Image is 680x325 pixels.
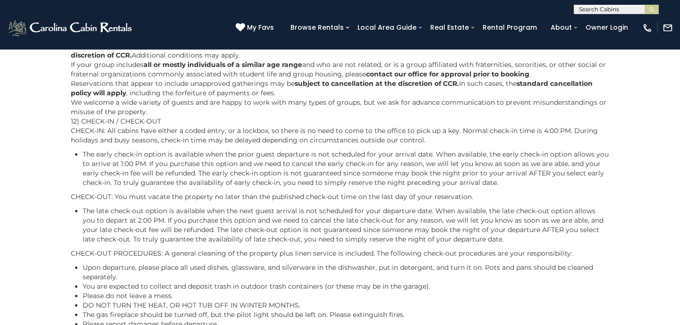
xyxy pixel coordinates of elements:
[366,70,529,78] strong: contact our office for approval prior to booking
[83,263,609,282] li: Upon departure, please place all used dishes, glassware, and silverware in the dishwasher, put in...
[144,60,302,69] strong: all or mostly individuals of a similar age range
[7,18,135,37] img: White-1-2.png
[83,282,609,291] li: You are expected to collect and deposit trash in outdoor trash containers (or these may be in the...
[71,192,609,201] p: CHECK-OUT: You must vacate the property no later than the published check-out time on the last da...
[83,150,609,187] li: The early check-in option is available when the prior guest departure is not scheduled for your a...
[663,23,673,33] img: mail-regular-white.png
[83,310,609,319] li: The gas fireplace should be turned off, but the pilot light should be left on. Please extinguish ...
[236,23,276,33] a: My Favs
[642,23,653,33] img: phone-regular-white.png
[83,300,609,310] li: DO NOT TURN THE HEAT, OR HOT TUB OFF IN WINTER MONTHS.
[295,79,459,88] strong: subject to cancellation at the discretion of CCR.
[71,249,609,258] p: CHECK-OUT PROCEDURES: A general cleaning of the property plus linen service is included. The foll...
[83,291,609,300] li: Please do not leave a mess.
[581,20,633,35] a: Owner Login
[546,20,577,35] a: About
[353,20,421,35] a: Local Area Guide
[83,206,609,244] li: The late check-out option is available when the next guest arrival is not scheduled for your depa...
[71,41,609,145] p: (i.e., guests who are not part of a single-family unit or familiar group) may require prior writt...
[425,20,474,35] a: Real Estate
[247,23,274,33] span: My Favs
[286,20,348,35] a: Browse Rentals
[478,20,542,35] a: Rental Program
